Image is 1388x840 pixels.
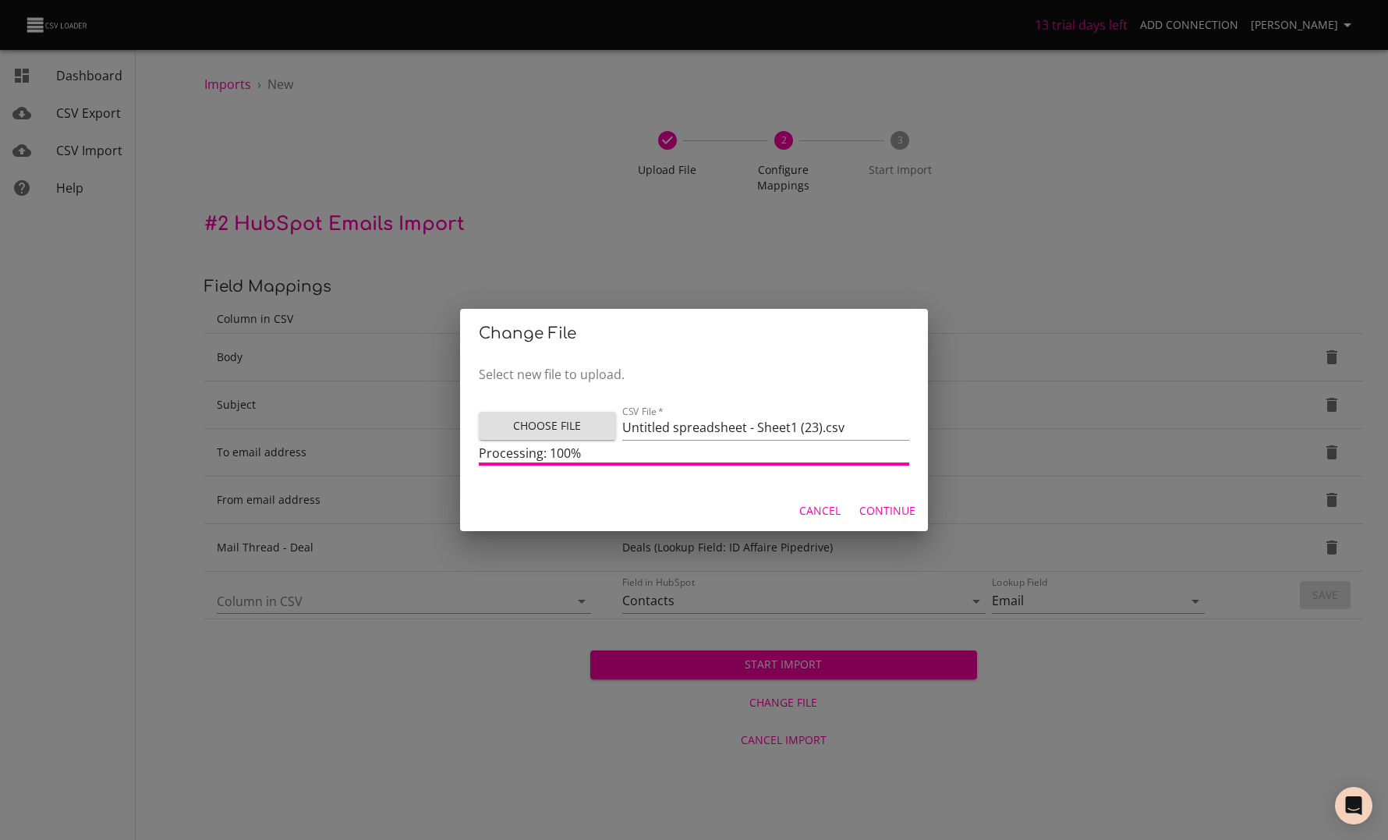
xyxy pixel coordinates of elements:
[1335,787,1372,824] div: Open Intercom Messenger
[853,497,922,526] button: Continue
[793,497,847,526] button: Cancel
[622,406,664,416] label: CSV File
[479,445,581,462] span: Processing: 100%
[479,412,616,441] button: Choose File
[859,502,915,521] span: Continue
[491,416,604,436] span: Choose File
[479,321,909,346] h2: Change File
[799,502,841,521] span: Cancel
[479,365,909,384] p: Select new file to upload.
